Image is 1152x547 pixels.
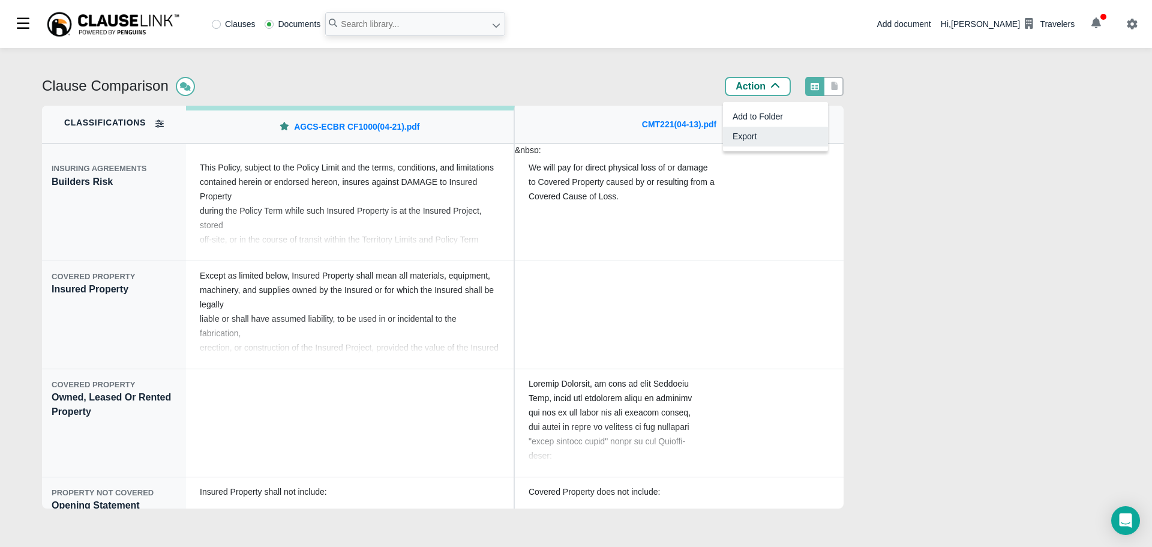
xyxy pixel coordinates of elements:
div: Switch to Document Comparison View [824,77,844,96]
div: Loremip Dolorsit, am cons ad elit Seddoeiu Temp, incid utl etdolorem aliqu en adminimv qui nos ex... [519,373,839,473]
div: Owned, Leased Or Rented Property [42,369,186,477]
div: Except as limited below, Insured Property shall mean all materials, equipment, machinery, and sup... [190,265,509,364]
input: Search library... [325,12,505,36]
label: Documents [265,20,320,28]
a: AGCS-ECBR CF1000(04-21).pdf [294,121,419,133]
div: Travelers [1040,18,1075,31]
div: PROPERTY NOT COVERED [52,487,176,499]
div: Open Intercom Messenger [1111,506,1140,535]
div: Hi, [PERSON_NAME] [941,14,1075,34]
div: Insured Property [42,261,186,369]
span: Action [736,81,766,91]
div: COVERED PROPERTY [52,379,176,391]
div: INSURING AGREEMENTS [52,163,176,175]
div: Grid Comparison View [805,77,824,96]
span: Clause Comparison [42,77,169,94]
div: Add document [877,18,931,31]
div: We will pay for direct physical loss of or damage to Covered Property caused by or resulting from... [519,157,839,256]
h5: Classifications [64,118,146,128]
label: Clauses [212,20,256,28]
div: COVERED PROPERTY [52,271,176,283]
div: Export [723,127,828,147]
div: Builders Risk [42,153,186,261]
div: Switch Anchor Document [186,106,515,144]
button: Action [725,77,791,96]
img: ClauseLink [46,11,181,38]
a: CMT221(04-13).pdf [642,118,716,131]
div: This Policy, subject to the Policy Limit and the terms, conditions, and limitations contained her... [190,157,509,256]
div: Add to Folder [723,107,828,127]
